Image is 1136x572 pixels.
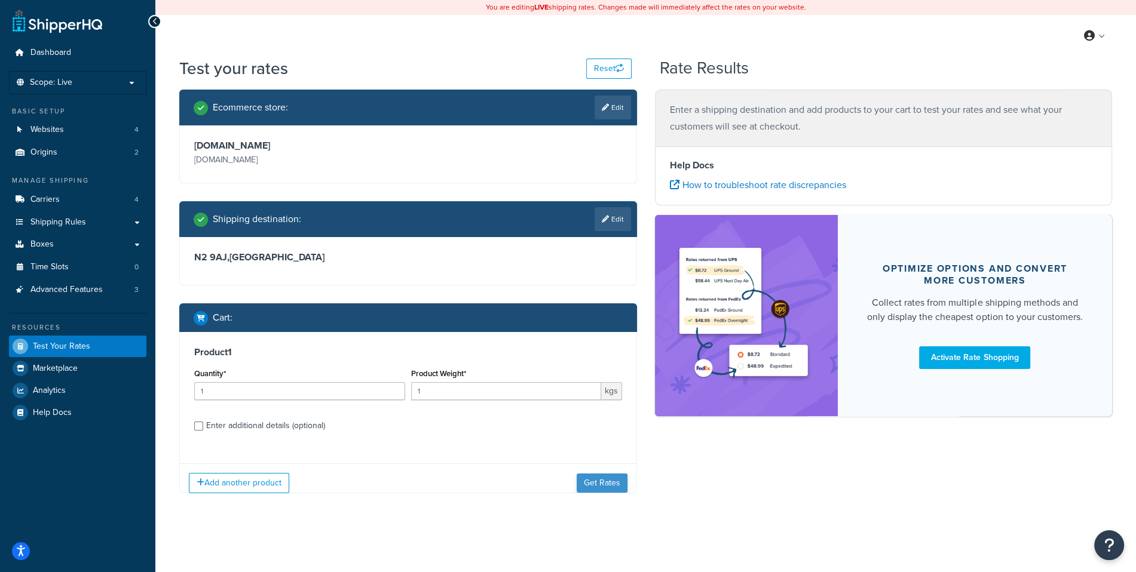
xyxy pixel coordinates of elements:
[595,96,631,119] a: Edit
[30,147,57,158] span: Origins
[9,142,146,164] a: Origins2
[595,207,631,231] a: Edit
[670,102,1098,135] p: Enter a shipping destination and add products to your cart to test your rates and see what your c...
[134,285,139,295] span: 3
[9,256,146,278] a: Time Slots0
[9,119,146,141] li: Websites
[9,233,146,256] a: Boxes
[601,382,622,400] span: kgs
[194,152,405,168] p: [DOMAIN_NAME]
[134,195,139,205] span: 4
[673,233,820,398] img: feature-image-rateshop-7084cbbcb2e67ef1d54c2e976f0e592697130d5817b016cf7cc7e13314366067.png
[194,369,226,378] label: Quantity*
[9,279,146,301] a: Advanced Features3
[534,2,549,13] b: LIVE
[30,195,60,205] span: Carriers
[9,380,146,401] a: Analytics
[919,346,1030,369] a: Activate Rate Shopping
[9,256,146,278] li: Time Slots
[194,140,405,152] h3: [DOMAIN_NAME]
[30,78,72,88] span: Scope: Live
[411,382,601,400] input: 0.00
[33,342,90,352] span: Test Your Rates
[9,176,146,186] div: Manage Shipping
[194,422,203,430] input: Enter additional details (optional)
[30,262,69,272] span: Time Slots
[9,322,146,333] div: Resources
[866,263,1083,287] div: Optimize options and convert more customers
[30,48,71,58] span: Dashboard
[213,214,301,225] h2: Shipping destination :
[134,125,139,135] span: 4
[9,119,146,141] a: Websites4
[1094,530,1124,560] button: Open Resource Center
[9,358,146,379] a: Marketplace
[33,408,72,418] span: Help Docs
[194,346,622,358] h3: Product 1
[189,473,289,493] button: Add another product
[411,369,466,378] label: Product Weight*
[670,158,1098,173] h4: Help Docs
[9,189,146,211] li: Carriers
[9,279,146,301] li: Advanced Features
[9,402,146,423] a: Help Docs
[194,382,405,400] input: 0
[134,262,139,272] span: 0
[30,125,64,135] span: Websites
[9,211,146,233] a: Shipping Rules
[213,312,232,323] h2: Cart :
[9,189,146,211] a: Carriers4
[660,59,749,78] h2: Rate Results
[33,364,78,374] span: Marketplace
[134,147,139,158] span: 2
[33,386,66,396] span: Analytics
[9,106,146,116] div: Basic Setup
[179,57,288,80] h1: Test your rates
[30,285,103,295] span: Advanced Features
[30,217,86,227] span: Shipping Rules
[194,251,622,263] h3: N2 9AJ , [GEOGRAPHIC_DATA]
[866,296,1083,324] div: Collect rates from multiple shipping methods and only display the cheapest option to your customers.
[9,336,146,357] a: Test Your Rates
[670,178,846,192] a: How to troubleshoot rate discrepancies
[9,42,146,64] a: Dashboard
[9,142,146,164] li: Origins
[213,102,288,113] h2: Ecommerce store :
[30,239,54,250] span: Boxes
[577,473,627,493] button: Get Rates
[206,417,325,434] div: Enter additional details (optional)
[586,59,632,79] button: Reset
